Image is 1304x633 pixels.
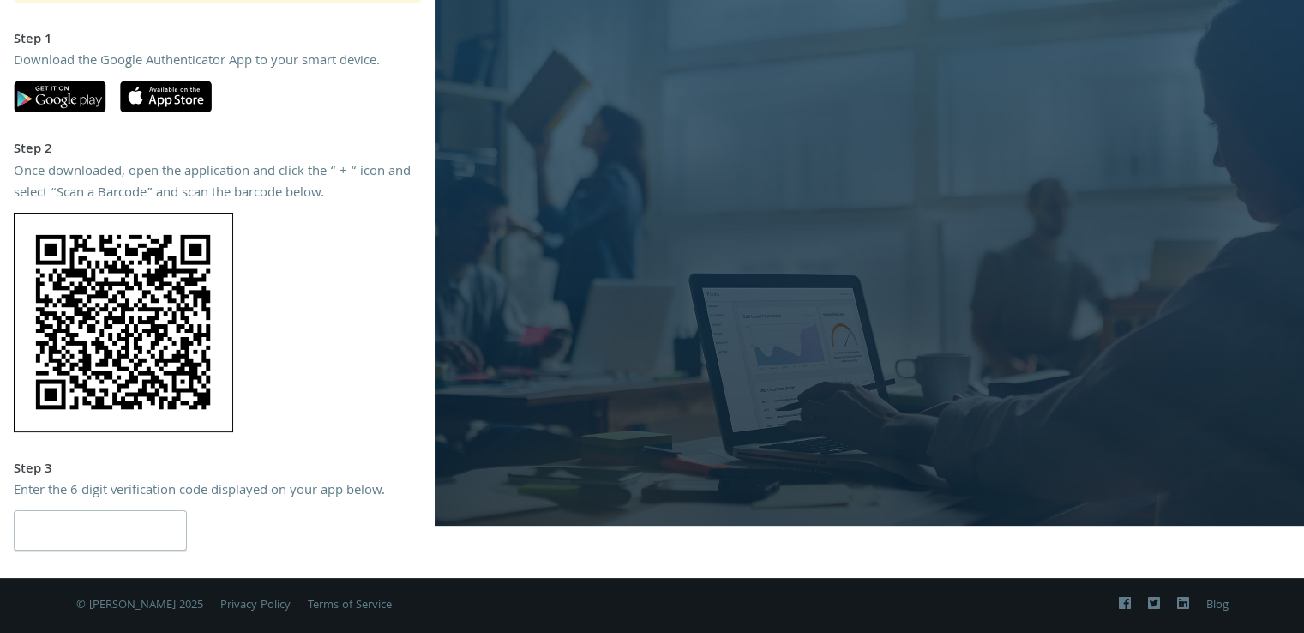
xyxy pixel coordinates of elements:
img: google-play.svg [14,81,106,112]
img: apple-app-store.svg [120,81,212,112]
strong: Step 2 [14,139,52,161]
a: Privacy Policy [220,596,291,615]
img: Ba5T6dldpEEAAAAASUVORK5CYII= [14,213,233,432]
a: Blog [1206,596,1229,615]
strong: Step 1 [14,29,52,51]
span: © [PERSON_NAME] 2025 [76,596,203,615]
div: Enter the 6 digit verification code displayed on your app below. [14,481,421,503]
strong: Step 3 [14,459,52,481]
div: Once downloaded, open the application and click the “ + “ icon and select “Scan a Barcode” and sc... [14,162,421,206]
div: Download the Google Authenticator App to your smart device. [14,51,421,74]
a: Terms of Service [308,596,392,615]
